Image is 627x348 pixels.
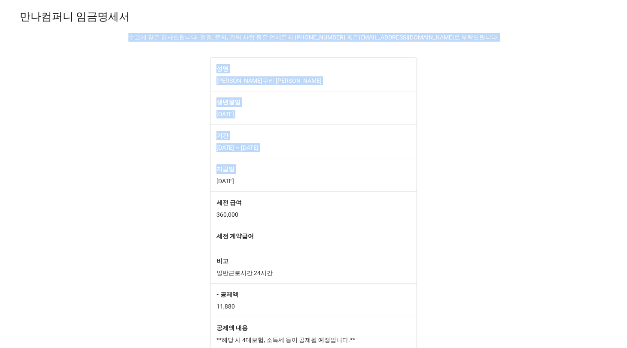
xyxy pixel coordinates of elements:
p: [PERSON_NAME]쿠라 [PERSON_NAME] [216,76,411,85]
p: [DATE] ~ [DATE] [216,143,411,152]
p: [DATE] [216,177,411,185]
p: 일반근로시간 24시간 [216,269,411,277]
div: 만나컴퍼니 임금명세서 [20,12,130,22]
b: 지급일 [216,166,234,172]
p: **해당 시 4대보험, 소득세 등이 공제될 예정입니다.** [216,336,411,344]
p: 11,880 [216,302,411,311]
p: 수고에 깊은 감사드립니다. 정정, 문의, 건의 사항 등은 언제든지 [PHONE_NUMBER] 혹은 로 부탁드립니다. [7,33,620,42]
b: - 공제액 [216,291,238,298]
b: 세전 급여 [216,199,242,206]
b: 생년월일 [216,99,240,106]
b: 기간 [216,132,228,139]
a: [EMAIL_ADDRESS][DOMAIN_NAME] [359,34,454,41]
p: [DATE] [216,110,411,118]
p: 360,000 [216,210,411,219]
b: 성명 [216,65,228,72]
b: 세전 계약급여 [216,233,254,239]
b: 공제액 내용 [216,324,248,331]
b: 비고 [216,257,228,264]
